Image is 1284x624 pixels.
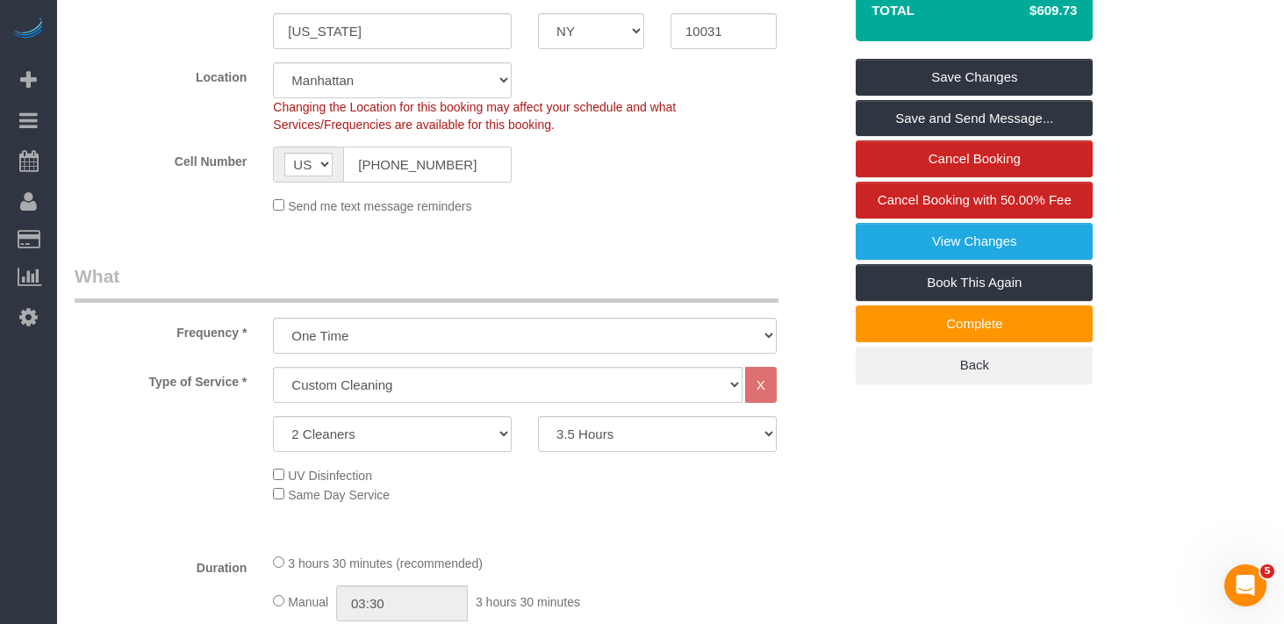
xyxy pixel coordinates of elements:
[856,264,1093,301] a: Book This Again
[61,367,260,391] label: Type of Service *
[61,318,260,341] label: Frequency *
[856,223,1093,260] a: View Changes
[288,595,328,609] span: Manual
[61,147,260,170] label: Cell Number
[671,13,777,49] input: Zip Code
[11,18,46,42] img: Automaid Logo
[856,59,1093,96] a: Save Changes
[476,595,580,609] span: 3 hours 30 minutes
[856,140,1093,177] a: Cancel Booking
[856,347,1093,384] a: Back
[878,192,1072,207] span: Cancel Booking with 50.00% Fee
[61,62,260,86] label: Location
[1260,564,1274,578] span: 5
[1224,564,1266,606] iframe: Intercom live chat
[343,147,512,183] input: Cell Number
[273,100,676,132] span: Changing the Location for this booking may affect your schedule and what Services/Frequencies are...
[273,13,512,49] input: City
[288,199,471,213] span: Send me text message reminders
[288,488,390,502] span: Same Day Service
[856,100,1093,137] a: Save and Send Message...
[61,553,260,577] label: Duration
[288,469,372,483] span: UV Disinfection
[856,305,1093,342] a: Complete
[288,556,483,570] span: 3 hours 30 minutes (recommended)
[75,263,778,303] legend: What
[977,4,1077,18] h4: $609.73
[856,182,1093,219] a: Cancel Booking with 50.00% Fee
[872,3,915,18] strong: Total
